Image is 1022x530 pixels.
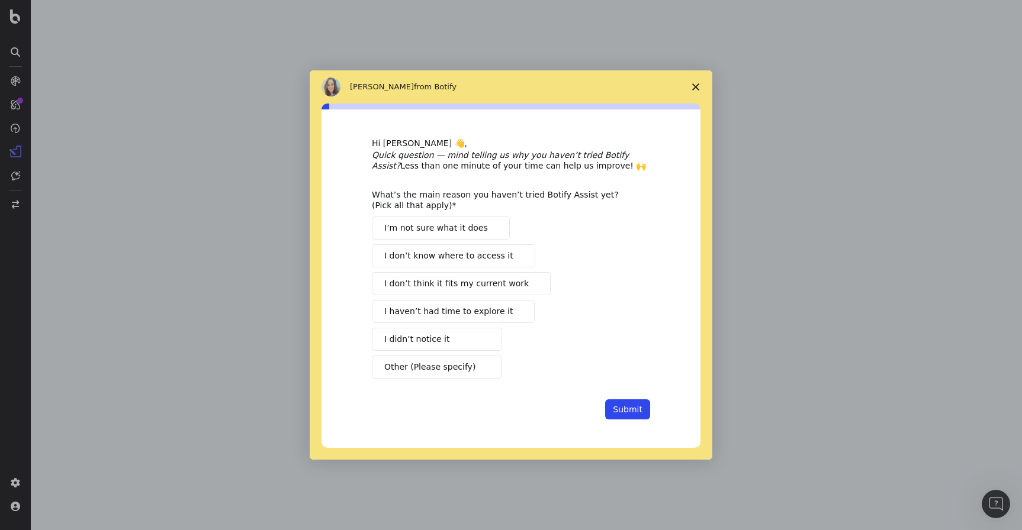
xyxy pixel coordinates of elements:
[384,333,449,345] span: I didn’t notice it
[322,77,340,96] img: Profile image for Colleen
[372,244,535,267] button: I don’t know where to access it
[372,138,650,150] div: Hi [PERSON_NAME] 👋,
[372,300,535,323] button: I haven’t had time to explore it
[384,222,488,234] span: I’m not sure what it does
[372,189,632,211] div: What’s the main reason you haven’t tried Botify Assist yet? (Pick all that apply)
[372,150,629,170] i: Quick question — mind telling us why you haven’t tried Botify Assist?
[384,250,513,262] span: I don’t know where to access it
[372,328,502,351] button: I didn’t notice it
[384,305,513,318] span: I haven’t had time to explore it
[414,82,457,91] span: from Botify
[372,272,551,295] button: I don’t think it fits my current work
[384,277,529,290] span: I don’t think it fits my current work
[372,356,502,379] button: Other (Please specify)
[605,399,650,419] button: Submit
[384,361,475,373] span: Other (Please specify)
[372,150,650,171] div: Less than one minute of your time can help us improve! 🙌
[679,70,712,104] span: Close survey
[350,82,414,91] span: [PERSON_NAME]
[372,216,510,240] button: I’m not sure what it does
